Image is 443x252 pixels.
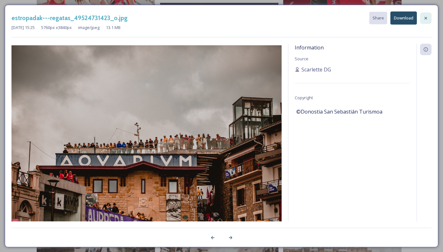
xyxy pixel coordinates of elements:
[301,66,331,73] span: Scarlette DG
[295,56,308,62] span: Source
[369,12,387,24] button: Share
[41,25,72,31] span: 5760 px x 3840 px
[11,13,128,23] h3: estropadak---regatas_49524731423_o.jpg
[78,25,100,31] span: image/jpeg
[11,45,282,226] img: estropadak---regatas_49524731423_o.jpg
[296,108,382,115] span: ©Donostia San Sebastián Turismoa
[390,11,417,25] button: Download
[106,25,121,31] span: 13.1 MB
[295,44,324,51] span: Information
[11,25,35,31] span: [DATE] 15:25
[295,95,313,100] span: Copyright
